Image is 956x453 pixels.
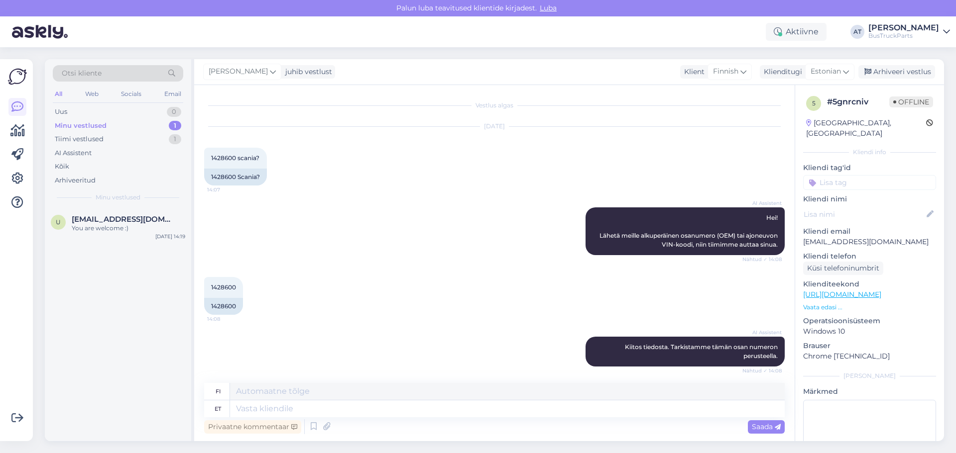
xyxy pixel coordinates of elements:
div: [DATE] [204,122,785,131]
span: 1428600 scania? [211,154,259,162]
div: Minu vestlused [55,121,107,131]
p: Kliendi tag'id [803,163,936,173]
div: [DATE] 14:19 [155,233,185,240]
span: Estonian [811,66,841,77]
input: Lisa nimi [804,209,925,220]
p: Kliendi email [803,226,936,237]
img: Askly Logo [8,67,27,86]
span: Saada [752,422,781,431]
div: BusTruckParts [868,32,939,40]
p: Vaata edasi ... [803,303,936,312]
p: Brauser [803,341,936,351]
div: AI Assistent [55,148,92,158]
div: 0 [167,107,181,117]
p: Klienditeekond [803,279,936,289]
div: Arhiveeritud [55,176,96,185]
div: Klienditugi [760,67,802,77]
span: 5 [812,99,816,107]
p: Märkmed [803,386,936,397]
div: Web [83,88,101,100]
div: 1428600 [204,298,243,315]
div: # 5gnrcniv [827,96,889,108]
div: fi [216,383,221,400]
div: 1428600 Scania? [204,169,267,185]
div: Aktiivne [766,23,827,41]
div: [PERSON_NAME] [868,24,939,32]
span: Minu vestlused [96,193,140,202]
span: Offline [889,96,933,107]
p: Windows 10 [803,326,936,337]
span: AI Assistent [744,199,782,207]
span: AI Assistent [744,329,782,336]
input: Lisa tag [803,175,936,190]
div: [PERSON_NAME] [803,371,936,380]
div: Kliendi info [803,148,936,157]
div: Socials [119,88,143,100]
div: AT [850,25,864,39]
div: et [215,400,221,417]
span: 14:07 [207,186,244,193]
div: Klient [680,67,705,77]
div: Küsi telefoninumbrit [803,262,883,275]
span: 14:08 [207,315,244,323]
span: u [56,218,61,226]
div: Email [162,88,183,100]
span: 1428600 [211,283,236,291]
p: Operatsioonisüsteem [803,316,936,326]
span: Nähtud ✓ 14:08 [742,256,782,263]
div: Uus [55,107,67,117]
div: Vestlus algas [204,101,785,110]
div: Tiimi vestlused [55,134,104,144]
a: [PERSON_NAME]BusTruckParts [868,24,950,40]
p: Kliendi nimi [803,194,936,204]
p: [EMAIL_ADDRESS][DOMAIN_NAME] [803,237,936,247]
span: Finnish [713,66,738,77]
div: Kõik [55,162,69,172]
div: juhib vestlust [281,67,332,77]
span: [PERSON_NAME] [209,66,268,77]
div: You are welcome :) [72,224,185,233]
span: ukitrailer@gmail.com [72,215,175,224]
div: [GEOGRAPHIC_DATA], [GEOGRAPHIC_DATA] [806,118,926,139]
a: [URL][DOMAIN_NAME] [803,290,881,299]
div: 1 [169,121,181,131]
div: All [53,88,64,100]
div: Arhiveeri vestlus [858,65,935,79]
span: Nähtud ✓ 14:08 [742,367,782,374]
p: Chrome [TECHNICAL_ID] [803,351,936,362]
span: Otsi kliente [62,68,102,79]
div: Privaatne kommentaar [204,420,301,434]
div: 1 [169,134,181,144]
p: Kliendi telefon [803,251,936,262]
span: Luba [537,3,560,12]
span: Kiitos tiedosta. Tarkistamme tämän osan numeron perusteella. [625,343,779,360]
